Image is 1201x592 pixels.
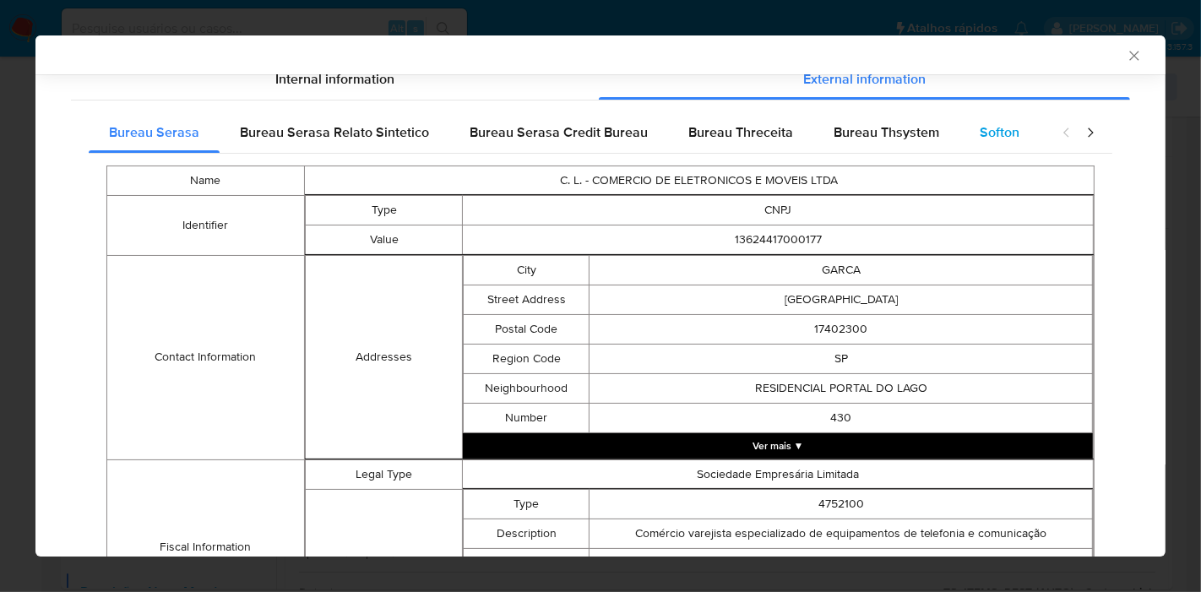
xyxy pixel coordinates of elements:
td: [GEOGRAPHIC_DATA] [590,285,1093,314]
td: Description [464,519,590,548]
td: Addresses [305,255,463,459]
td: Type [464,489,590,519]
span: Bureau Threceita [688,122,793,142]
span: Bureau Serasa Relato Sintetico [240,122,429,142]
td: Postal Code [464,314,590,344]
span: Softon [980,122,1019,142]
td: Region Code [464,344,590,373]
td: Identifier [107,195,305,255]
td: GARCA [590,255,1093,285]
td: Sociedade Empresária Limitada [463,459,1094,489]
td: Contact Information [107,255,305,459]
span: Bureau Serasa [109,122,199,142]
div: closure-recommendation-modal [35,35,1166,557]
div: Detailed info [71,59,1130,100]
td: Comércio varejista especializado de equipamentos de telefonia e comunicação [590,548,1093,578]
td: C. L. - COMERCIO DE ELETRONICOS E MOVEIS LTDA [304,166,1094,195]
td: 13624417000177 [463,225,1094,254]
td: City [464,255,590,285]
span: Internal information [275,69,394,89]
td: Number [464,403,590,432]
td: Legal Type [305,459,463,489]
div: Detailed external info [89,112,1045,153]
td: Type [305,195,463,225]
td: SP [590,344,1093,373]
td: 17402300 [590,314,1093,344]
button: Fechar a janela [1126,47,1141,62]
td: Value [464,548,590,578]
td: CNPJ [463,195,1094,225]
td: Street Address [464,285,590,314]
td: Name [107,166,305,195]
span: External information [803,69,926,89]
td: Comércio varejista especializado de equipamentos de telefonia e comunicação [590,519,1093,548]
td: 430 [590,403,1093,432]
span: Bureau Serasa Credit Bureau [470,122,648,142]
td: 4752100 [590,489,1093,519]
td: RESIDENCIAL PORTAL DO LAGO [590,373,1093,403]
td: Value [305,225,463,254]
td: Neighbourhood [464,373,590,403]
span: Bureau Thsystem [834,122,939,142]
button: Expand array [463,433,1093,459]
